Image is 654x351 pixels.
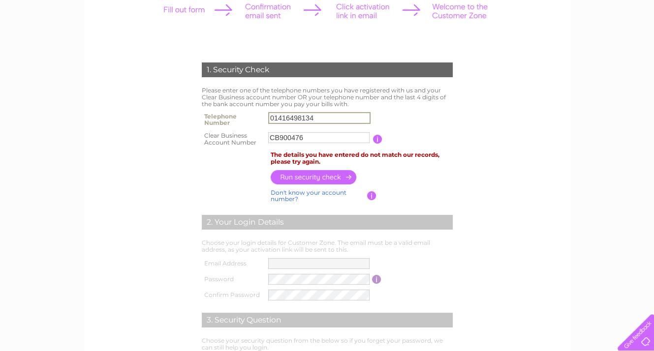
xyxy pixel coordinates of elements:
a: Water [516,42,535,49]
td: Please enter one of the telephone numbers you have registered with us and your Clear Business acc... [199,85,455,110]
a: Contact [624,42,648,49]
div: 2. Your Login Details [202,215,453,230]
th: Confirm Password [199,287,266,303]
td: The details you have entered do not match our records, please try again. [268,149,455,168]
th: Telephone Number [199,110,266,129]
div: 3. Security Question [202,313,453,327]
img: logo.png [23,26,73,56]
a: Don't know your account number? [271,189,346,203]
a: 0333 014 3131 [468,5,536,17]
a: Energy [541,42,562,49]
td: Choose your login details for Customer Zone. The email must be a valid email address, as your act... [199,237,455,256]
div: Clear Business is a trading name of Verastar Limited (registered in [GEOGRAPHIC_DATA] No. 3667643... [95,5,560,48]
input: Information [373,135,382,144]
th: Email Address [199,256,266,271]
th: Clear Business Account Number [199,129,266,149]
input: Information [367,191,376,200]
a: Telecoms [568,42,598,49]
th: Password [199,271,266,287]
input: Information [372,275,381,284]
a: Blog [604,42,618,49]
div: 1. Security Check [202,62,453,77]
